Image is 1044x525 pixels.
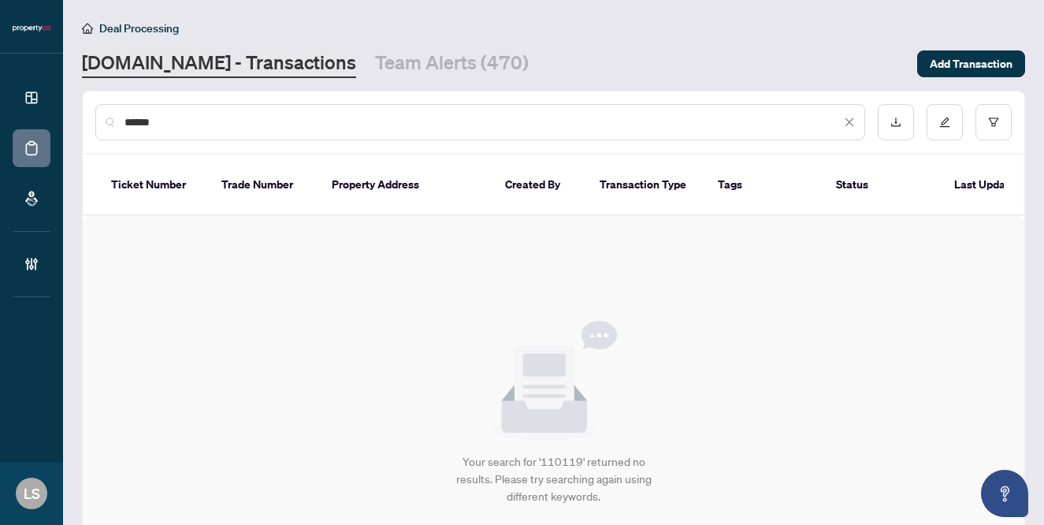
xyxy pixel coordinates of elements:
[98,155,209,216] th: Ticket Number
[24,482,40,505] span: LS
[988,117,999,128] span: filter
[927,104,963,140] button: edit
[82,50,356,78] a: [DOMAIN_NAME] - Transactions
[823,155,942,216] th: Status
[587,155,705,216] th: Transaction Type
[13,24,50,33] img: logo
[844,117,855,128] span: close
[492,155,587,216] th: Created By
[878,104,914,140] button: download
[319,155,492,216] th: Property Address
[975,104,1012,140] button: filter
[82,23,93,34] span: home
[491,321,617,441] img: Null State Icon
[705,155,823,216] th: Tags
[447,453,660,505] div: Your search for '110119' returned no results. Please try searching again using different keywords.
[917,50,1025,77] button: Add Transaction
[99,21,179,35] span: Deal Processing
[890,117,901,128] span: download
[981,470,1028,517] button: Open asap
[939,117,950,128] span: edit
[209,155,319,216] th: Trade Number
[375,50,529,78] a: Team Alerts (470)
[930,51,1012,76] span: Add Transaction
